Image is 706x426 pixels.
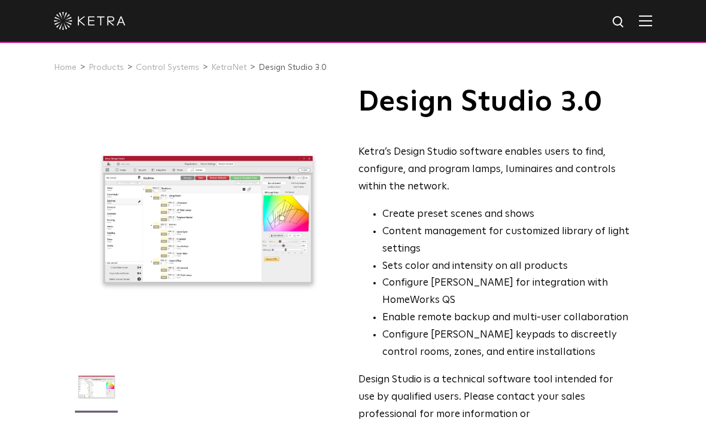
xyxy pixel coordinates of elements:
img: DS-2.0 [74,364,120,419]
a: Design Studio 3.0 [258,63,327,72]
a: Products [89,63,124,72]
a: KetraNet [211,63,247,72]
li: Configure [PERSON_NAME] keypads to discreetly control rooms, zones, and entire installations [382,327,631,361]
img: ketra-logo-2019-white [54,12,126,30]
a: Home [54,63,77,72]
li: Create preset scenes and shows [382,206,631,223]
li: Configure [PERSON_NAME] for integration with HomeWorks QS [382,275,631,309]
h1: Design Studio 3.0 [358,87,631,117]
a: Control Systems [136,63,199,72]
li: Enable remote backup and multi-user collaboration [382,309,631,327]
img: search icon [611,15,626,30]
div: Ketra’s Design Studio software enables users to find, configure, and program lamps, luminaires an... [358,144,631,196]
li: Sets color and intensity on all products [382,258,631,275]
img: Hamburger%20Nav.svg [639,15,652,26]
li: Content management for customized library of light settings [382,223,631,258]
